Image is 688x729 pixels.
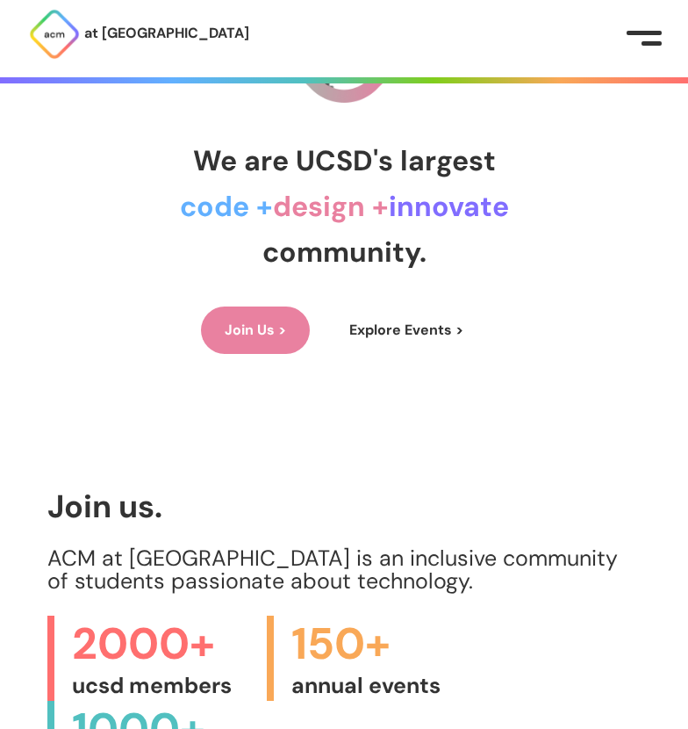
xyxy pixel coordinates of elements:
[72,616,249,673] span: 2000+
[291,672,469,700] span: annual events
[201,307,310,354] a: Join Us >
[28,8,81,61] img: ACM Logo
[326,307,487,354] a: Explore Events >
[72,672,249,700] span: ucsd members
[84,22,249,45] p: at [GEOGRAPHIC_DATA]
[193,142,496,179] span: We are UCSD's largest
[28,8,249,61] a: at [GEOGRAPHIC_DATA]
[291,616,469,673] span: 150+
[47,547,641,593] p: ACM at [GEOGRAPHIC_DATA] is an inclusive community of students passionate about technology.
[262,234,426,271] span: community.
[389,188,509,225] span: innovate
[273,188,389,225] span: design +
[47,489,641,524] h1: Join us.
[180,188,273,225] span: code +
